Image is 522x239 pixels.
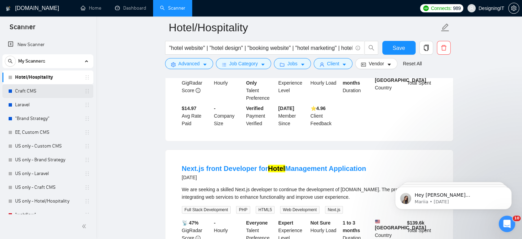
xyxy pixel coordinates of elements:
a: EE, Custom CMS [15,126,80,139]
span: setting [509,6,519,11]
a: US only - Brand Strategy [15,153,80,167]
li: New Scanner [2,38,93,52]
b: $14.97 [182,106,197,111]
span: 989 [453,4,461,12]
span: holder [84,212,90,218]
button: search [5,56,16,67]
span: holder [84,130,90,135]
button: search [364,41,378,55]
span: search [5,59,15,64]
span: setting [171,62,176,67]
button: idcardVendorcaret-down [355,58,397,69]
span: Connects: [431,4,451,12]
button: folderJobscaret-down [274,58,311,69]
a: US only - Hotel/Hospitality [15,194,80,208]
span: HTML5 [256,206,275,214]
span: info-circle [356,46,360,50]
p: Message from Mariia, sent 4w ago [30,26,118,33]
span: bars [222,62,227,67]
a: Reset All [403,60,422,67]
a: Hotel/Hospitality [15,70,80,84]
b: ⭐️ 4.96 [311,106,326,111]
span: holder [84,143,90,149]
b: Everyone [246,220,268,226]
b: [GEOGRAPHIC_DATA] [375,219,426,230]
span: holder [84,198,90,204]
button: setting [508,3,519,14]
span: Client [327,60,339,67]
div: Avg Rate Paid [181,105,213,127]
span: caret-down [300,62,305,67]
span: Web Development [280,206,320,214]
a: Next.js front Developer forHotelManagement Application [182,165,366,172]
span: caret-down [387,62,392,67]
span: Vendor [369,60,384,67]
span: idcard [361,62,366,67]
div: Experience Level [277,72,309,102]
a: US only - Laravel [15,167,80,181]
span: caret-down [342,62,347,67]
b: 📡 47% [182,220,199,226]
div: Country [373,72,406,102]
input: Scanner name... [169,19,439,36]
span: Jobs [287,60,298,67]
span: user [320,62,324,67]
div: Company Size [212,105,245,127]
span: holder [84,116,90,121]
div: Duration [341,72,373,102]
mark: Hotel [268,165,285,172]
span: Next.js [325,206,343,214]
span: holder [84,171,90,176]
div: We are seeking a skilled Next.js developer to continue the development of quickrooms.co. The proj... [182,186,437,201]
span: Advanced [178,60,200,67]
span: search [365,45,378,51]
input: Search Freelance Jobs... [169,44,352,52]
button: Save [382,41,416,55]
div: Hourly Load [309,72,341,102]
span: edit [441,23,450,32]
div: Payment Verified [245,105,277,127]
span: Job Category [229,60,258,67]
a: Craft CMS [15,84,80,98]
b: $ 139.6k [407,220,425,226]
b: - [214,106,216,111]
div: Hourly [212,72,245,102]
span: copy [420,45,433,51]
a: dashboardDashboard [115,5,146,11]
button: userClientcaret-down [314,58,353,69]
b: [DATE] [278,106,294,111]
span: My Scanners [18,54,45,68]
img: upwork-logo.png [423,6,429,11]
span: holder [84,88,90,94]
div: GigRadar Score [181,72,213,102]
span: user [469,6,474,11]
span: Scanner [4,22,41,36]
b: Not Sure [311,220,330,226]
span: Full Stack Development [182,206,231,214]
div: Talent Preference [245,72,277,102]
a: US only - Craft CMS [15,181,80,194]
span: delete [437,45,450,51]
button: copy [419,41,433,55]
span: caret-down [202,62,207,67]
b: - [214,220,216,226]
button: settingAdvancedcaret-down [165,58,213,69]
div: Total Spent [406,72,438,102]
a: "Brand Strategy" [15,112,80,126]
div: Member Since [277,105,309,127]
button: delete [437,41,451,55]
a: "webflow" [15,208,80,222]
div: [DATE] [182,173,366,182]
span: holder [84,185,90,190]
button: barsJob Categorycaret-down [216,58,271,69]
span: folder [280,62,285,67]
span: holder [84,157,90,163]
a: Laravel [15,98,80,112]
span: Hey [PERSON_NAME][EMAIL_ADDRESS][PERSON_NAME][DOMAIN_NAME], Looks like your Upwork agency Designi... [30,20,116,121]
a: New Scanner [8,38,88,52]
span: PHP [236,206,250,214]
a: setting [508,6,519,11]
iframe: Intercom live chat [499,216,515,232]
